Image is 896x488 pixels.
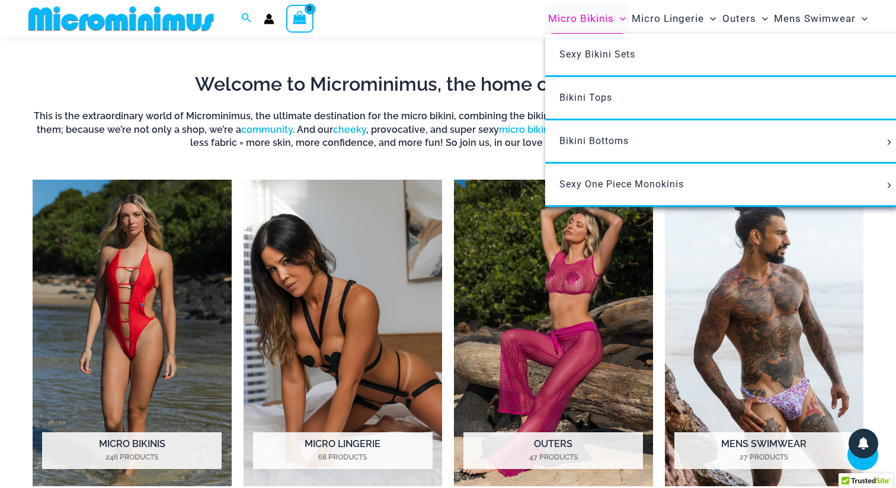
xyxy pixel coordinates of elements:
[499,124,556,135] a: micro bikinis
[559,92,612,103] span: Bikini Tops
[883,183,896,189] span: Menu Toggle
[883,139,896,145] span: Menu Toggle
[704,4,716,34] span: Menu Toggle
[253,432,433,469] h2: Micro Lingerie
[771,4,871,34] a: Mens SwimwearMenu ToggleMenu Toggle
[264,14,274,24] a: Account icon link
[559,178,684,190] span: Sexy One Piece Monokinis
[33,180,232,487] img: Micro Bikinis
[559,135,629,146] span: Bikini Bottoms
[33,110,863,149] h6: This is the extraordinary world of Microminimus, the ultimate destination for the micro bikini, c...
[674,432,854,469] h2: Mens Swimwear
[722,4,756,34] span: Outers
[665,180,864,487] a: Visit product category Mens Swimwear
[33,72,863,97] h2: Welcome to Microminimus, the home of the micro bikini.
[244,180,443,487] img: Micro Lingerie
[42,452,222,463] mark: 246 Products
[42,432,222,469] h2: Micro Bikinis
[632,4,704,34] span: Micro Lingerie
[559,49,635,60] span: Sexy Bikini Sets
[756,4,768,34] span: Menu Toggle
[856,4,868,34] span: Menu Toggle
[454,180,653,487] a: Visit product category Outers
[719,4,771,34] a: OutersMenu ToggleMenu Toggle
[545,4,629,34] a: Micro BikinisMenu ToggleMenu Toggle
[241,124,293,135] a: community
[244,180,443,487] a: Visit product category Micro Lingerie
[33,180,232,487] a: Visit product category Micro Bikinis
[463,432,643,469] h2: Outers
[463,452,643,463] mark: 47 Products
[253,452,433,463] mark: 68 Products
[548,4,614,34] span: Micro Bikinis
[774,4,856,34] span: Mens Swimwear
[665,180,864,487] img: Mens Swimwear
[674,452,854,463] mark: 27 Products
[543,2,872,36] nav: Site Navigation
[241,11,252,26] a: Search icon link
[286,5,313,32] a: View Shopping Cart, empty
[454,180,653,487] img: Outers
[629,4,719,34] a: Micro LingerieMenu ToggleMenu Toggle
[24,5,219,32] img: MM SHOP LOGO FLAT
[333,124,366,135] a: cheeky
[614,4,626,34] span: Menu Toggle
